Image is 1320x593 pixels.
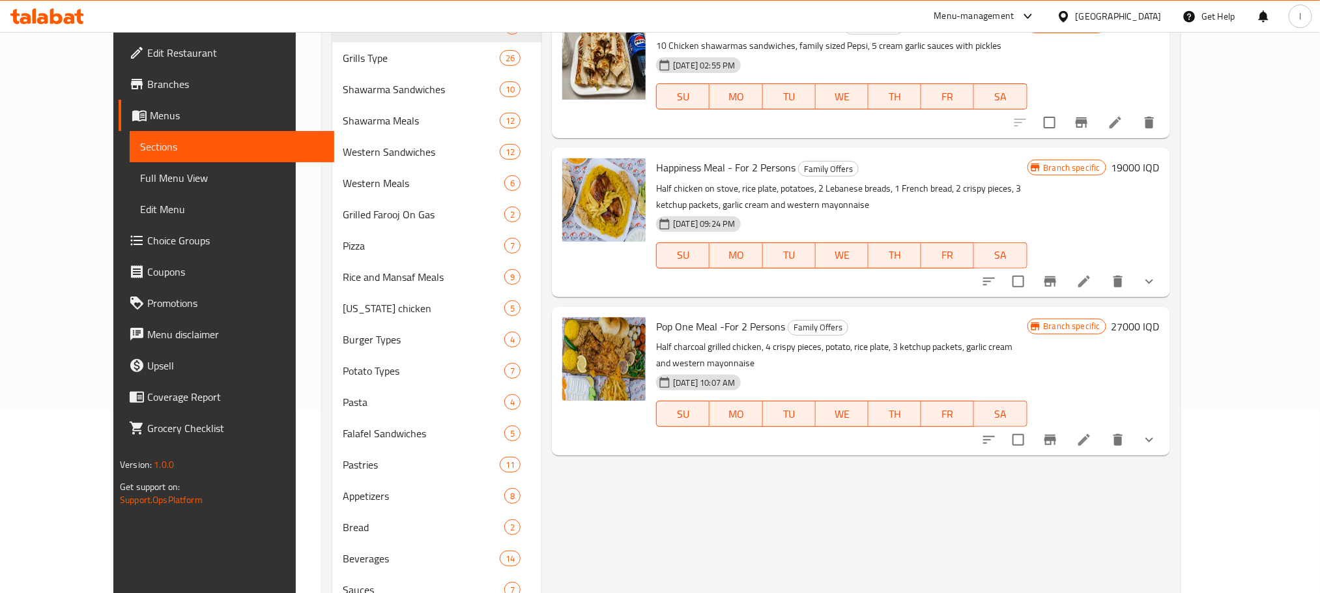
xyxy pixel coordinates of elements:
[921,83,974,109] button: FR
[788,320,848,335] span: Family Offers
[1134,424,1165,456] button: show more
[505,240,520,252] span: 7
[868,401,921,427] button: TH
[500,115,520,127] span: 12
[504,426,521,441] div: items
[119,319,334,350] a: Menu disclaimer
[974,401,1027,427] button: SA
[1108,115,1123,130] a: Edit menu item
[926,246,969,265] span: FR
[343,332,504,347] span: Burger Types
[147,389,323,405] span: Coverage Report
[1076,274,1092,289] a: Edit menu item
[147,358,323,373] span: Upsell
[662,246,704,265] span: SU
[120,491,203,508] a: Support.OpsPlatform
[504,175,521,191] div: items
[343,207,504,222] span: Grilled Farooj On Gas
[562,158,646,242] img: Happiness Meal - For 2 Persons
[500,81,521,97] div: items
[119,225,334,256] a: Choice Groups
[710,242,762,268] button: MO
[710,401,762,427] button: MO
[504,332,521,347] div: items
[1036,109,1063,136] span: Select to update
[668,377,740,389] span: [DATE] 10:07 AM
[343,363,504,379] span: Potato Types
[1299,9,1301,23] span: l
[119,412,334,444] a: Grocery Checklist
[656,38,1027,54] p: 10 Chicken shawarmas sandwiches, family sized Pepsi, 5 cream garlic sauces with pickles
[562,16,646,100] img: Shawarma Chicken Meal - 10 Sandwiches
[656,242,710,268] button: SU
[343,50,500,66] span: Grills Type
[715,246,757,265] span: MO
[119,37,334,68] a: Edit Restaurant
[332,293,541,324] div: [US_STATE] chicken5
[1076,9,1162,23] div: [GEOGRAPHIC_DATA]
[332,386,541,418] div: Pasta4
[1005,268,1032,295] span: Select to update
[505,177,520,190] span: 6
[816,242,868,268] button: WE
[1076,432,1092,448] a: Edit menu item
[921,401,974,427] button: FR
[343,551,500,566] span: Beverages
[500,146,520,158] span: 12
[798,161,859,177] div: Family Offers
[505,365,520,377] span: 7
[343,113,500,128] span: Shawarma Meals
[1102,266,1134,297] button: delete
[332,167,541,199] div: Western Meals6
[150,108,323,123] span: Menus
[332,230,541,261] div: Pizza7
[119,381,334,412] a: Coverage Report
[332,199,541,230] div: Grilled Farooj On Gas2
[874,405,916,424] span: TH
[562,317,646,401] img: Pop One Meal -For 2 Persons
[715,405,757,424] span: MO
[926,405,969,424] span: FR
[332,480,541,512] div: Appetizers8
[821,405,863,424] span: WE
[799,162,858,177] span: Family Offers
[979,87,1022,106] span: SA
[119,256,334,287] a: Coupons
[656,317,785,336] span: Pop One Meal -For 2 Persons
[973,424,1005,456] button: sort-choices
[874,87,916,106] span: TH
[119,287,334,319] a: Promotions
[1035,266,1066,297] button: Branch-specific-item
[974,242,1027,268] button: SA
[1035,424,1066,456] button: Branch-specific-item
[332,136,541,167] div: Western Sandwiches12
[1066,107,1097,138] button: Branch-specific-item
[130,131,334,162] a: Sections
[662,87,704,106] span: SU
[668,59,740,72] span: [DATE] 02:55 PM
[505,334,520,346] span: 4
[147,45,323,61] span: Edit Restaurant
[147,326,323,342] span: Menu disclaimer
[505,490,520,502] span: 8
[130,194,334,225] a: Edit Menu
[868,83,921,109] button: TH
[656,401,710,427] button: SU
[332,418,541,449] div: Falafel Sandwiches5
[1005,426,1032,454] span: Select to update
[1112,16,1160,35] h6: 35000 IQD
[343,519,504,535] div: Bread
[763,83,816,109] button: TU
[140,201,323,217] span: Edit Menu
[147,233,323,248] span: Choice Groups
[710,83,762,109] button: MO
[500,83,520,96] span: 10
[147,295,323,311] span: Promotions
[656,83,710,109] button: SU
[343,144,500,160] span: Western Sandwiches
[343,394,504,410] span: Pasta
